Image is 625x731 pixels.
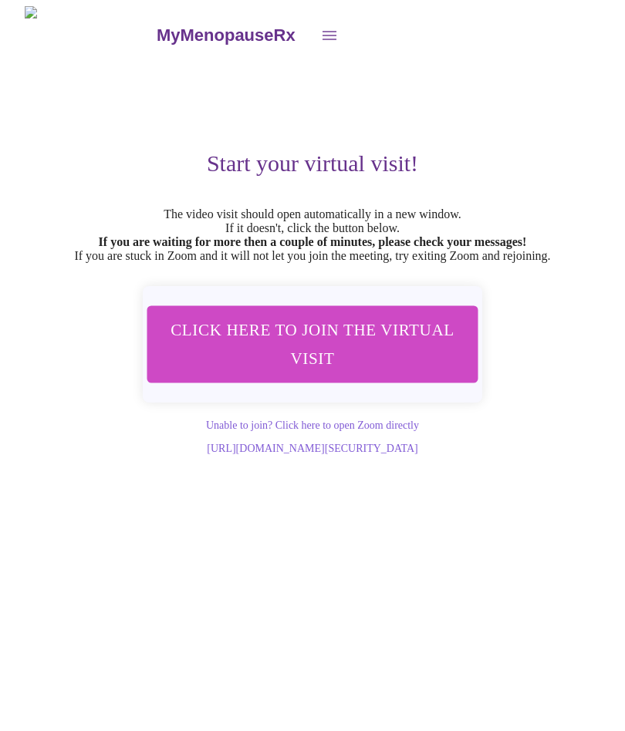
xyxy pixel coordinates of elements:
button: Click here to join the virtual visit [147,305,478,382]
a: MyMenopauseRx [154,8,310,62]
h3: MyMenopauseRx [157,25,296,45]
h3: Start your virtual visit! [25,150,600,177]
a: Unable to join? Click here to open Zoom directly [206,419,419,431]
button: open drawer [311,17,348,54]
img: MyMenopauseRx Logo [25,6,154,64]
a: [URL][DOMAIN_NAME][SECURITY_DATA] [207,443,417,454]
p: The video visit should open automatically in a new window. If it doesn't, click the button below.... [25,207,600,263]
span: Click here to join the virtual visit [167,316,458,373]
strong: If you are waiting for more then a couple of minutes, please check your messages! [99,235,527,248]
